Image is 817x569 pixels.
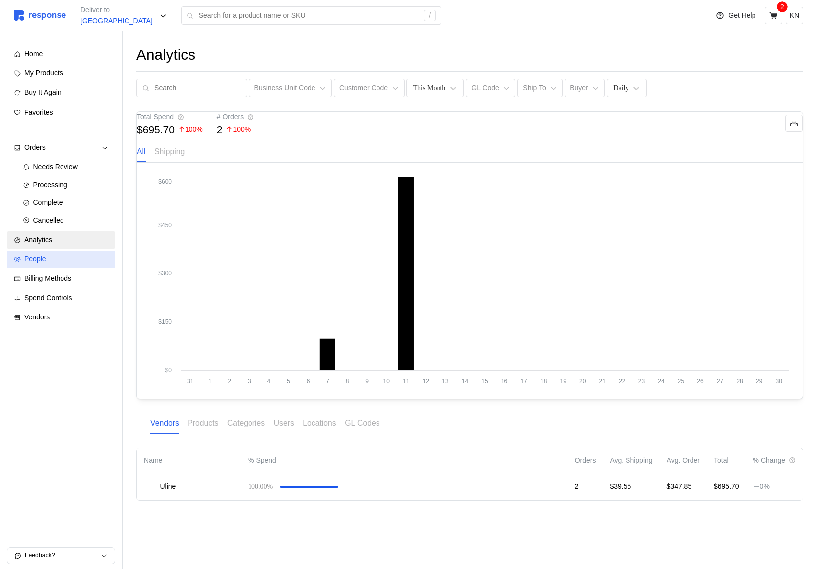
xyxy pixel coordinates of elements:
[24,69,63,77] span: My Products
[16,212,116,230] a: Cancelled
[137,125,175,135] p: $695.70
[717,378,724,385] tspan: 27
[154,145,185,158] p: Shipping
[714,455,739,466] p: Total
[780,1,784,12] p: 2
[517,79,563,98] button: Ship To
[136,45,195,64] h1: Analytics
[199,7,419,25] input: Search for a product name or SKU
[7,309,115,326] a: Vendors
[7,139,115,157] a: Orders
[144,455,234,466] p: Name
[160,481,176,492] p: Uline
[16,176,116,194] a: Processing
[403,378,410,385] tspan: 11
[24,88,62,96] span: Buy It Again
[7,231,115,249] a: Analytics
[24,294,72,302] span: Spend Controls
[575,481,596,492] p: 2
[339,83,388,94] p: Customer Code
[697,378,704,385] tspan: 26
[7,45,115,63] a: Home
[776,378,783,385] tspan: 30
[33,181,67,189] span: Processing
[178,125,203,135] p: 100 %
[158,270,172,277] tspan: $300
[786,7,803,24] button: KN
[24,236,52,244] span: Analytics
[345,417,379,429] p: GL Codes
[658,378,665,385] tspan: 24
[24,274,71,282] span: Billing Methods
[667,455,700,466] p: Avg. Order
[736,378,743,385] tspan: 28
[667,481,700,492] p: $347.85
[520,378,527,385] tspan: 17
[424,10,436,22] div: /
[14,10,66,21] img: svg%3e
[137,112,203,123] div: Total Spend
[307,378,310,385] tspan: 6
[24,142,98,153] div: Orders
[248,481,273,492] div: 100.00%
[274,417,294,429] p: Users
[287,378,290,385] tspan: 5
[753,455,785,466] p: % Change
[25,551,101,560] p: Feedback?
[7,84,115,102] a: Buy It Again
[346,378,349,385] tspan: 8
[481,378,488,385] tspan: 15
[638,378,645,385] tspan: 23
[188,417,218,429] p: Products
[217,112,254,123] div: # Orders
[610,481,652,492] p: $39.55
[710,6,761,25] button: Get Help
[413,83,446,93] div: This Month
[33,198,63,206] span: Complete
[540,378,547,385] tspan: 18
[7,64,115,82] a: My Products
[7,270,115,288] a: Billing Methods
[226,125,251,135] p: 100 %
[154,79,241,97] input: Search
[575,455,596,466] p: Orders
[599,378,606,385] tspan: 21
[150,417,179,429] p: Vendors
[560,378,567,385] tspan: 19
[790,10,799,21] p: KN
[565,79,605,98] button: Buyer
[303,417,336,429] p: Locations
[158,318,172,325] tspan: $150
[570,83,588,94] p: Buyer
[24,108,53,116] span: Favorites
[7,548,115,564] button: Feedback?
[24,313,50,321] span: Vendors
[619,378,626,385] tspan: 22
[466,79,516,98] button: GL Code
[7,251,115,268] a: People
[383,378,390,385] tspan: 10
[16,158,116,176] a: Needs Review
[610,455,652,466] p: Avg. Shipping
[228,378,232,385] tspan: 2
[678,378,685,385] tspan: 25
[249,79,332,98] button: Business Unit Code
[462,378,469,385] tspan: 14
[7,289,115,307] a: Spend Controls
[523,83,546,94] p: Ship To
[33,163,78,171] span: Needs Review
[613,83,628,93] div: Daily
[714,481,739,492] p: $695.70
[7,104,115,122] a: Favorites
[158,222,172,229] tspan: $450
[728,10,755,21] p: Get Help
[326,378,329,385] tspan: 7
[753,481,770,492] p: 0 %
[248,455,338,466] p: % Spend
[227,417,265,429] p: Categories
[208,378,212,385] tspan: 1
[756,378,763,385] tspan: 29
[334,79,405,98] button: Customer Code
[158,178,172,185] tspan: $600
[501,378,508,385] tspan: 16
